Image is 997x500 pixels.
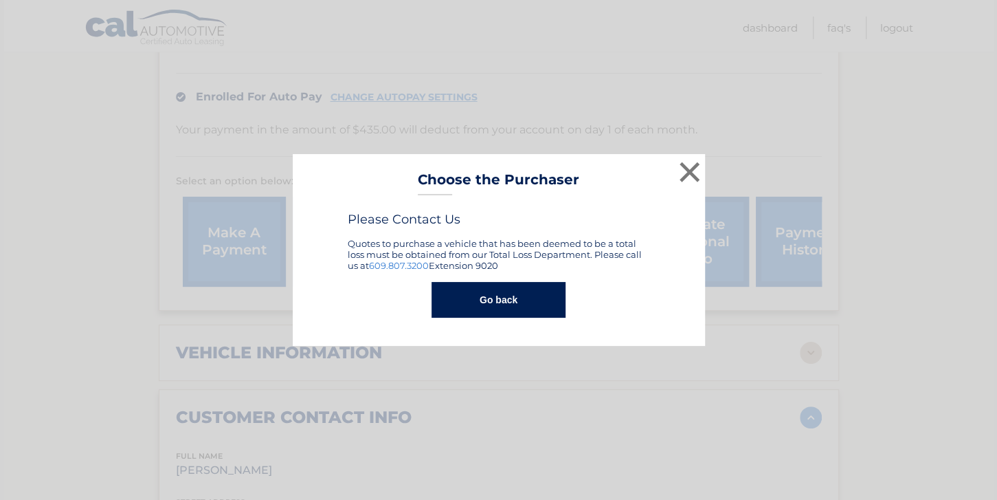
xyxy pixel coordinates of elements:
[432,282,565,318] button: Go back
[348,212,650,271] div: Quotes to purchase a vehicle that has been deemed to be a total loss must be obtained from our To...
[418,171,579,195] h3: Choose the Purchaser
[348,212,650,227] h4: Please Contact Us
[676,158,704,186] button: ×
[369,260,429,271] a: 609.807.3200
